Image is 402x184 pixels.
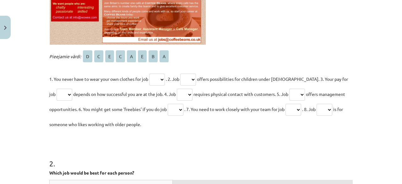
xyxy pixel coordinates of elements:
span: B [149,50,158,62]
span: offers management opportunities. 6. You might get some 'freebies' if you do job [49,91,345,112]
span: E [138,50,147,62]
h1: 2 . [49,148,353,168]
span: C [94,50,103,62]
span: . 2. Job [166,76,179,82]
span: C [116,50,125,62]
span: E [105,50,114,62]
span: 1. You never have to wear your own clothes for job [49,76,148,82]
span: is for someone who likes working with older people. [49,106,343,127]
span: Pieejamie vārdi: [49,53,81,59]
span: . 7. You need to work closely with your team for job [184,106,285,112]
span: A [160,50,169,62]
img: icon-close-lesson-0947bae3869378f0d4975bcd49f059093ad1ed9edebbc8119c70593378902aed.svg [4,26,7,30]
span: depends on how successful you are at the job. 4. Job [73,91,176,97]
span: . 8. Job [302,106,316,112]
span: requires physical contact with customers. 5. Job [193,91,288,97]
strong: Which job would be best for each person? [49,170,134,176]
span: D [83,50,92,62]
span: offers possibilities for children under [DEMOGRAPHIC_DATA]. 3. Your pay for job [49,76,348,97]
span: A [127,50,136,62]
